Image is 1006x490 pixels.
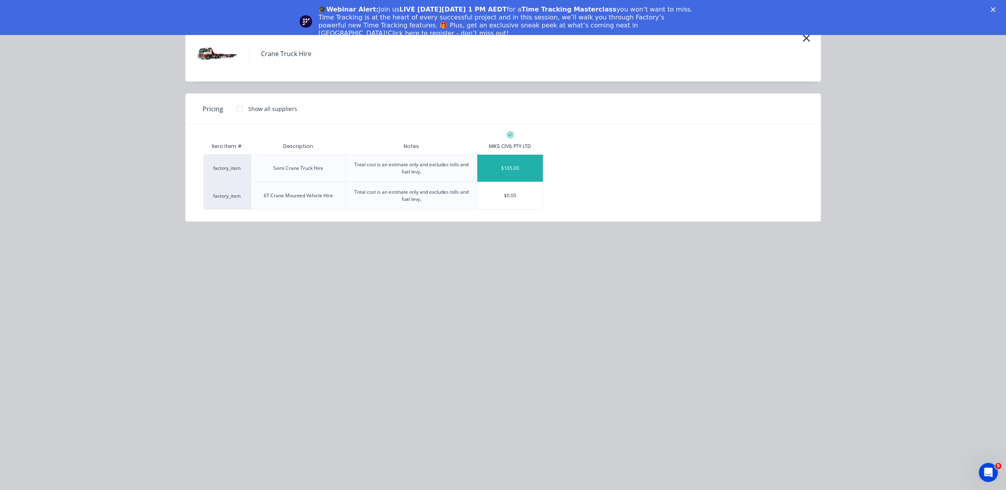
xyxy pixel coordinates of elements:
[352,161,471,175] div: Total cost is an estimate only and excludes tolls and fuel levy.
[995,463,1002,469] span: 5
[979,463,998,482] iframe: Intercom live chat
[261,49,312,58] div: Crane Truck Hire
[203,182,251,210] div: factory_item
[477,182,543,209] div: $0.00
[273,165,323,172] div: Semi Crane Truck Hire
[319,6,694,37] div: Join us for a you won’t want to miss. Time Tracking is at the heart of every successful project a...
[300,15,312,28] img: Profile image for Team
[277,136,319,156] div: Description
[521,6,617,13] b: Time Tracking Masterclass
[203,154,251,182] div: factory_item
[489,143,531,150] div: MIKS CIVIL PTY LTD
[249,105,298,113] div: Show all suppliers
[397,136,425,156] div: Notes
[352,189,471,203] div: Total cost is an estimate only and excludes tolls and fuel levy.
[399,6,507,13] b: LIVE [DATE][DATE] 1 PM AEDT
[477,155,543,182] div: $165.00
[203,138,251,154] div: Xero Item #
[264,192,333,199] div: 6T Crane Mounted Vehicle Hire
[319,6,379,13] b: 🎓Webinar Alert:
[388,29,509,37] a: Click here to register - don’t miss out!
[203,104,224,114] span: Pricing
[197,34,237,74] img: Crane Truck Hire
[991,7,999,12] div: Close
